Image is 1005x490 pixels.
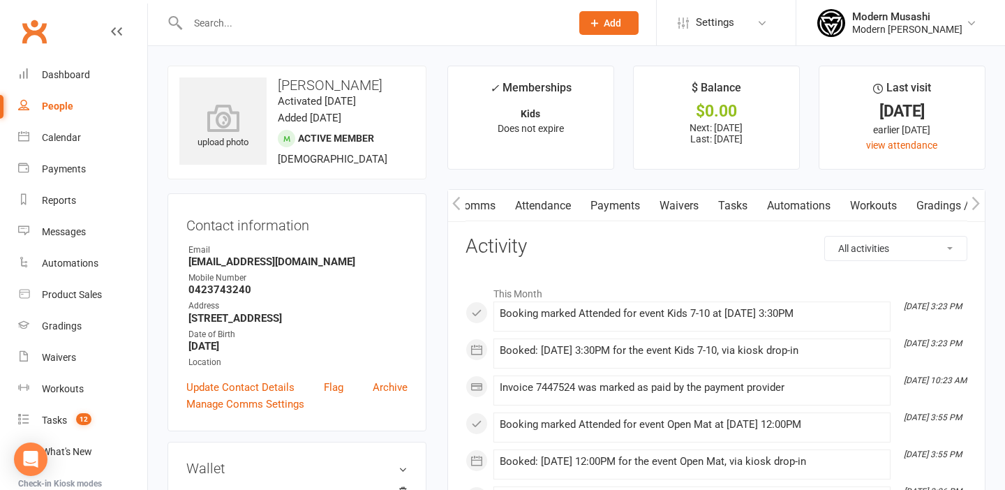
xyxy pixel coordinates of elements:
span: Active member [298,133,374,144]
a: Tasks 12 [18,405,147,436]
span: Add [604,17,621,29]
div: Product Sales [42,289,102,300]
div: Memberships [490,79,572,105]
div: Messages [42,226,86,237]
a: Update Contact Details [186,379,295,396]
a: Automations [757,190,840,222]
div: Booked: [DATE] 3:30PM for the event Kids 7-10, via kiosk drop-in [500,345,884,357]
time: Added [DATE] [278,112,341,124]
div: earlier [DATE] [832,122,972,138]
i: [DATE] 3:23 PM [904,302,962,311]
i: ✓ [490,82,499,95]
a: Tasks [708,190,757,222]
a: Comms [447,190,505,222]
input: Search... [184,13,561,33]
p: Next: [DATE] Last: [DATE] [646,122,787,144]
div: Dashboard [42,69,90,80]
div: Address [188,299,408,313]
strong: 0423743240 [188,283,408,296]
i: [DATE] 3:23 PM [904,339,962,348]
div: Gradings [42,320,82,332]
a: Workouts [18,373,147,405]
h3: Activity [466,236,967,258]
i: [DATE] 3:55 PM [904,450,962,459]
a: Calendar [18,122,147,154]
span: 12 [76,413,91,425]
li: This Month [466,279,967,302]
div: Booking marked Attended for event Kids 7-10 at [DATE] 3:30PM [500,308,884,320]
a: Manage Comms Settings [186,396,304,413]
div: Email [188,244,408,257]
a: What's New [18,436,147,468]
a: Waivers [650,190,708,222]
strong: [EMAIL_ADDRESS][DOMAIN_NAME] [188,255,408,268]
a: Workouts [840,190,907,222]
div: Modern [PERSON_NAME] [852,23,962,36]
i: [DATE] 10:23 AM [904,376,967,385]
a: Flag [324,379,343,396]
button: Add [579,11,639,35]
a: Messages [18,216,147,248]
div: Payments [42,163,86,175]
div: Booked: [DATE] 12:00PM for the event Open Mat, via kiosk drop-in [500,456,884,468]
div: Reports [42,195,76,206]
strong: Kids [521,108,540,119]
span: [DEMOGRAPHIC_DATA] [278,153,387,165]
a: view attendance [866,140,937,151]
a: Attendance [505,190,581,222]
a: Payments [581,190,650,222]
div: Calendar [42,132,81,143]
div: Location [188,356,408,369]
div: $ Balance [692,79,741,104]
div: [DATE] [832,104,972,119]
a: People [18,91,147,122]
div: Waivers [42,352,76,363]
a: Product Sales [18,279,147,311]
div: Workouts [42,383,84,394]
a: Clubworx [17,14,52,49]
a: Archive [373,379,408,396]
i: [DATE] 3:55 PM [904,413,962,422]
strong: [STREET_ADDRESS] [188,312,408,325]
div: People [42,101,73,112]
div: Tasks [42,415,67,426]
a: Payments [18,154,147,185]
div: Automations [42,258,98,269]
strong: [DATE] [188,340,408,352]
img: thumb_image1750915221.png [817,9,845,37]
div: Invoice 7447524 was marked as paid by the payment provider [500,382,884,394]
div: Open Intercom Messenger [14,443,47,476]
a: Automations [18,248,147,279]
a: Gradings [18,311,147,342]
h3: Wallet [186,461,408,476]
div: What's New [42,446,92,457]
span: Settings [696,7,734,38]
h3: [PERSON_NAME] [179,77,415,93]
div: Date of Birth [188,328,408,341]
span: Does not expire [498,123,564,134]
div: $0.00 [646,104,787,119]
a: Waivers [18,342,147,373]
div: Last visit [873,79,931,104]
div: Mobile Number [188,272,408,285]
a: Reports [18,185,147,216]
div: Modern Musashi [852,10,962,23]
div: Booking marked Attended for event Open Mat at [DATE] 12:00PM [500,419,884,431]
time: Activated [DATE] [278,95,356,107]
h3: Contact information [186,212,408,233]
a: Dashboard [18,59,147,91]
div: upload photo [179,104,267,150]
